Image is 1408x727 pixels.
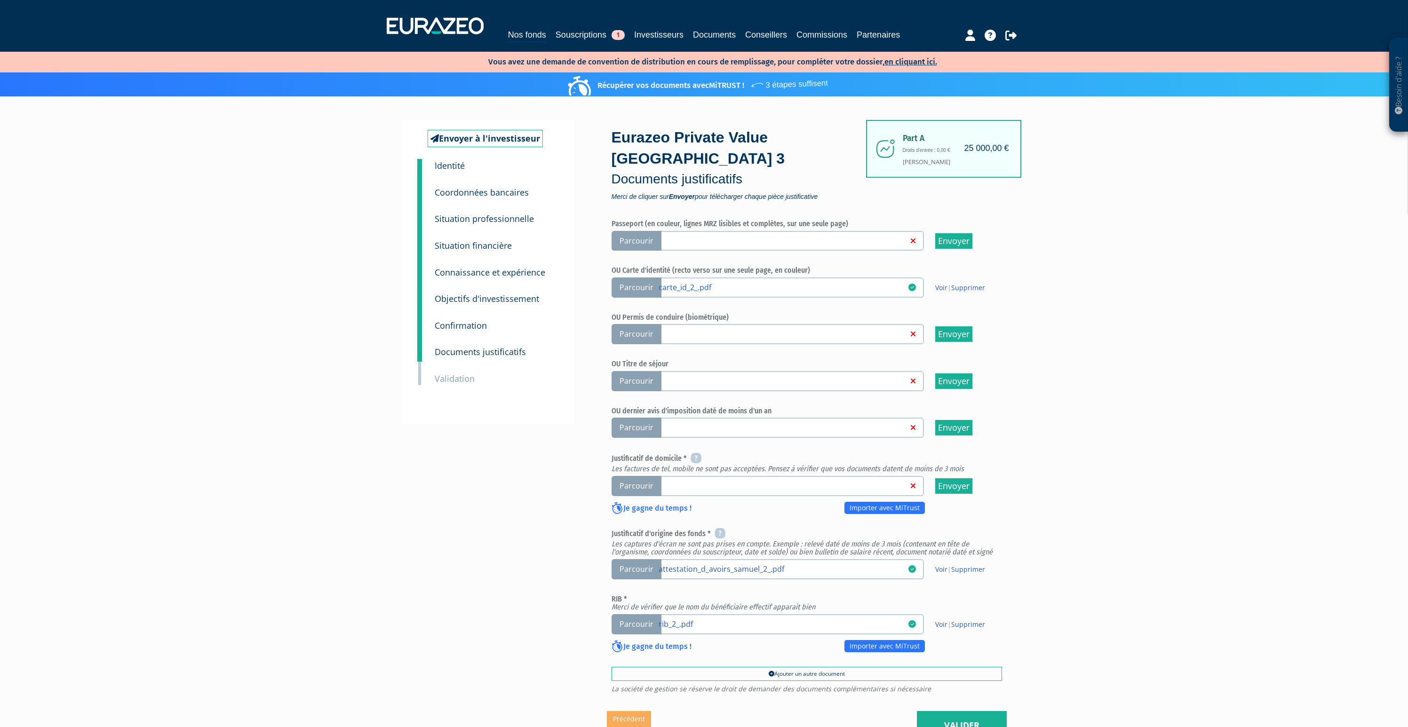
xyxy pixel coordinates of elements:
span: Parcourir [612,324,661,344]
small: Validation [435,373,475,384]
h6: Justificatif de domicile * [612,453,1002,473]
a: Nos fonds [508,28,546,43]
span: 3 étapes suffisent [750,72,828,92]
span: 1 [612,30,625,40]
a: en cliquant ici. [884,57,937,67]
span: Parcourir [612,476,661,496]
div: Eurazeo Private Value [GEOGRAPHIC_DATA] 3 [612,127,870,200]
h6: Passeport (en couleur, lignes MRZ lisibles et complètes, sur une seule page) [612,220,1002,228]
small: Objectifs d'investissement [435,293,539,304]
a: 8 [417,332,422,362]
span: | [935,283,985,292]
small: Coordonnées bancaires [435,187,529,198]
a: Supprimer [951,620,985,629]
a: 1 [417,159,422,178]
input: Envoyer [935,326,972,342]
a: carte_id_2_.pdf [659,282,908,292]
h6: OU Carte d'identité (recto verso sur une seule page, en couleur) [612,266,1002,275]
input: Envoyer [935,233,972,249]
small: Situation financière [435,240,512,251]
strong: Envoyer [669,193,695,200]
p: Vous avez une demande de convention de distribution en cours de remplissage, pour compléter votre... [461,54,937,68]
small: Confirmation [435,320,487,331]
a: Conseillers [745,28,787,41]
a: Souscriptions1 [556,28,625,41]
a: rib_2_.pdf [659,619,908,628]
i: 03/09/2025 12:42 [908,284,916,291]
h6: RIB * [612,595,1002,611]
p: Récupérer vos documents avec [570,75,828,91]
a: 3 [417,199,422,229]
a: 6 [417,279,422,308]
a: Importer avec MiTrust [844,502,925,514]
a: Voir [935,565,947,574]
i: 03/09/2025 12:42 [908,565,916,573]
p: Je gagne du temps ! [612,641,692,653]
em: Les factures de tel. mobile ne sont pas acceptées. Pensez à vérifier que vos documents datent de ... [612,464,964,473]
p: Besoin d'aide ? [1393,43,1404,127]
a: Documents [693,28,736,41]
small: Connaissance et expérience [435,267,545,278]
a: Investisseurs [634,28,684,41]
span: | [935,565,985,574]
span: Parcourir [612,231,661,251]
a: Commissions [796,28,847,41]
a: Voir [935,283,947,292]
h6: OU dernier avis d'imposition daté de moins d'un an [612,407,1002,415]
h6: OU Titre de séjour [612,360,1002,368]
p: Je gagne du temps ! [612,503,692,515]
small: Situation professionnelle [435,213,534,224]
span: La société de gestion se réserve le droit de demander des documents complémentaires si nécessaire [612,686,1002,692]
a: 5 [417,253,422,282]
a: Partenaires [857,28,900,41]
span: | [935,620,985,629]
span: Parcourir [612,614,661,634]
a: Ajouter un autre document [612,667,1002,681]
a: Précédent [607,711,651,727]
span: Parcourir [612,277,661,298]
p: Documents justificatifs [612,170,870,189]
a: Supprimer [951,283,985,292]
small: Documents justificatifs [435,346,526,357]
a: Envoyer à l'investisseur [428,130,543,148]
a: Supprimer [951,565,985,574]
em: Merci de vérifier que le nom du bénéficiaire effectif apparait bien [612,602,815,611]
img: 1732889491-logotype_eurazeo_blanc_rvb.png [387,17,484,34]
h6: OU Permis de conduire (biométrique) [612,313,1002,322]
a: 2 [417,173,422,202]
input: Envoyer [935,420,972,435]
a: Voir [935,620,947,629]
input: Envoyer [935,373,972,389]
a: attestation_d_avoirs_samuel_2_.pdf [659,564,908,573]
a: MiTRUST ! [709,80,744,90]
span: Parcourir [612,559,661,579]
small: Identité [435,160,465,171]
h6: Justificatif d'origine des fonds * [612,529,1002,556]
em: Les captures d'écran ne sont pas prises en compte. Exemple : relevé daté de moins de 3 mois (cont... [612,539,993,557]
span: Parcourir [612,418,661,438]
i: 03/09/2025 12:42 [908,620,916,628]
a: 7 [417,306,422,335]
input: Envoyer [935,478,972,494]
a: 4 [417,226,422,255]
span: Parcourir [612,371,661,391]
a: Importer avec MiTrust [844,640,925,652]
span: Merci de cliquer sur pour télécharger chaque pièce justificative [612,193,870,200]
